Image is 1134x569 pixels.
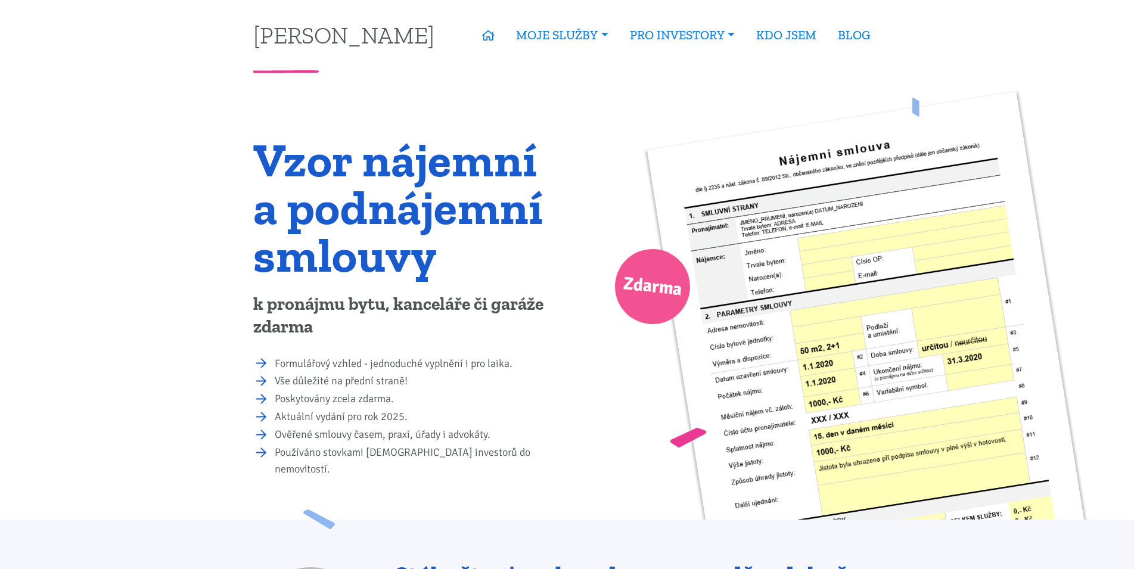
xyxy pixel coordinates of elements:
li: Poskytovány zcela zdarma. [275,391,559,408]
p: k pronájmu bytu, kanceláře či garáže zdarma [253,293,559,338]
li: Vše důležité na přední straně! [275,373,559,390]
li: Formulářový vzhled - jednoduché vyplnění i pro laika. [275,356,559,372]
span: Zdarma [622,268,683,306]
a: MOJE SLUŽBY [505,21,619,49]
li: Používáno stovkami [DEMOGRAPHIC_DATA] investorů do nemovitostí. [275,444,559,478]
a: KDO JSEM [745,21,827,49]
a: PRO INVESTORY [619,21,745,49]
li: Ověřené smlouvy časem, praxí, úřady i advokáty. [275,427,559,443]
li: Aktuální vydání pro rok 2025. [275,409,559,425]
a: BLOG [827,21,881,49]
h1: Vzor nájemní a podnájemní smlouvy [253,136,559,279]
a: [PERSON_NAME] [253,23,434,46]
